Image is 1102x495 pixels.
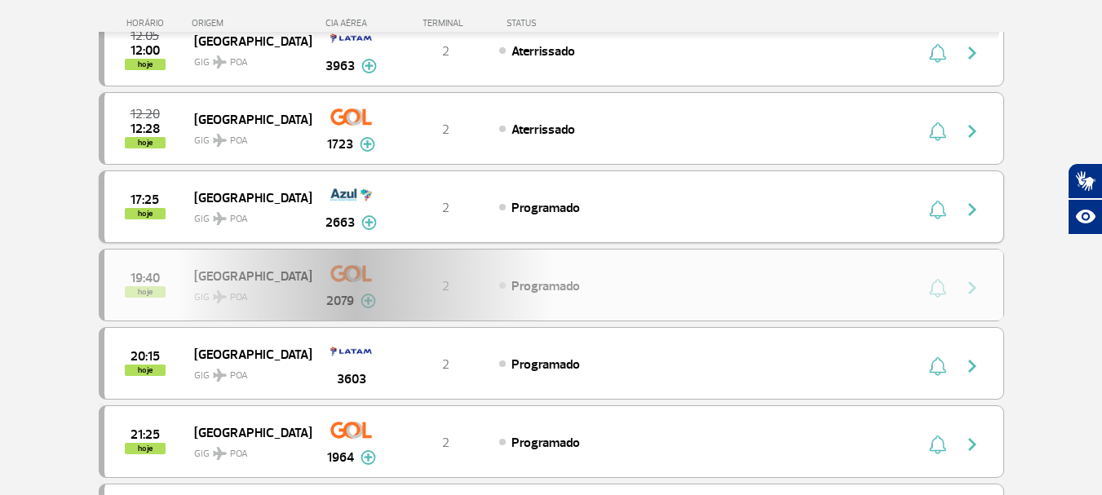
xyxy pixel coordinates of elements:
img: seta-direita-painel-voo.svg [963,200,982,219]
span: [GEOGRAPHIC_DATA] [194,30,299,51]
span: 2025-08-26 20:15:00 [131,351,160,362]
span: [GEOGRAPHIC_DATA] [194,343,299,365]
div: TERMINAL [392,18,498,29]
span: hoje [125,365,166,376]
span: 2025-08-26 12:20:00 [131,108,160,120]
span: 2025-08-26 21:25:00 [131,429,160,440]
span: [GEOGRAPHIC_DATA] [194,187,299,208]
span: 2 [442,435,449,451]
span: POA [230,134,248,148]
span: [GEOGRAPHIC_DATA] [194,108,299,130]
span: 2025-08-26 17:25:00 [131,194,159,206]
span: POA [230,55,248,70]
img: sino-painel-voo.svg [929,122,946,141]
span: 2 [442,200,449,216]
img: seta-direita-painel-voo.svg [963,356,982,376]
div: Plugin de acessibilidade da Hand Talk. [1068,163,1102,235]
img: mais-info-painel-voo.svg [361,215,377,230]
img: mais-info-painel-voo.svg [360,137,375,152]
span: GIG [194,203,299,227]
span: 2025-08-26 12:00:32 [131,45,160,56]
img: sino-painel-voo.svg [929,435,946,454]
button: Abrir recursos assistivos. [1068,199,1102,235]
img: mais-info-painel-voo.svg [361,450,376,465]
span: GIG [194,46,299,70]
span: GIG [194,125,299,148]
span: Programado [511,435,580,451]
span: POA [230,447,248,462]
img: seta-direita-painel-voo.svg [963,43,982,63]
img: sino-painel-voo.svg [929,43,946,63]
span: POA [230,212,248,227]
div: STATUS [498,18,631,29]
span: 2663 [325,213,355,232]
div: HORÁRIO [104,18,193,29]
span: 3963 [325,56,355,76]
button: Abrir tradutor de língua de sinais. [1068,163,1102,199]
span: hoje [125,443,166,454]
span: hoje [125,59,166,70]
span: 2 [442,356,449,373]
img: sino-painel-voo.svg [929,200,946,219]
span: 2025-08-26 12:28:28 [131,123,160,135]
div: CIA AÉREA [311,18,392,29]
span: 2 [442,43,449,60]
div: ORIGEM [192,18,311,29]
img: mais-info-painel-voo.svg [361,59,377,73]
span: Programado [511,356,580,373]
span: 3603 [337,369,366,389]
span: GIG [194,438,299,462]
img: destiny_airplane.svg [213,369,227,382]
span: [GEOGRAPHIC_DATA] [194,422,299,443]
span: hoje [125,137,166,148]
span: Aterrissado [511,122,575,138]
span: 2 [442,122,449,138]
span: 1723 [327,135,353,154]
span: Programado [511,200,580,216]
span: GIG [194,360,299,383]
img: destiny_airplane.svg [213,447,227,460]
img: seta-direita-painel-voo.svg [963,435,982,454]
span: Aterrissado [511,43,575,60]
img: destiny_airplane.svg [213,134,227,147]
span: hoje [125,208,166,219]
span: 2025-08-26 12:05:00 [131,30,159,42]
img: destiny_airplane.svg [213,212,227,225]
span: POA [230,369,248,383]
span: 1964 [327,448,354,467]
img: sino-painel-voo.svg [929,356,946,376]
img: destiny_airplane.svg [213,55,227,69]
img: seta-direita-painel-voo.svg [963,122,982,141]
